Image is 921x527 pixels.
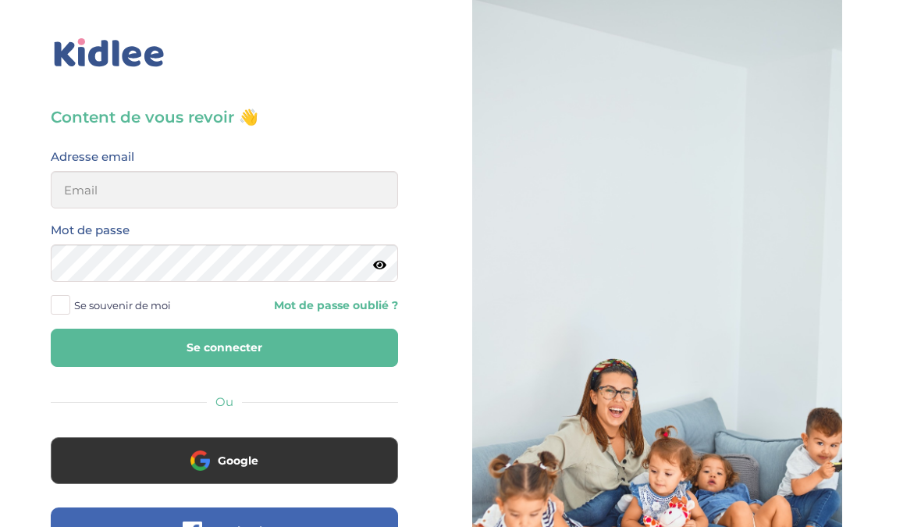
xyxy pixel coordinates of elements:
[51,464,398,479] a: Google
[51,147,134,167] label: Adresse email
[51,106,398,128] h3: Content de vous revoir 👋
[190,450,210,470] img: google.png
[215,394,233,409] span: Ou
[218,453,258,468] span: Google
[51,329,398,367] button: Se connecter
[51,437,398,484] button: Google
[51,220,130,240] label: Mot de passe
[51,35,168,71] img: logo_kidlee_bleu
[74,295,171,315] span: Se souvenir de moi
[51,171,398,208] input: Email
[236,298,399,313] a: Mot de passe oublié ?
